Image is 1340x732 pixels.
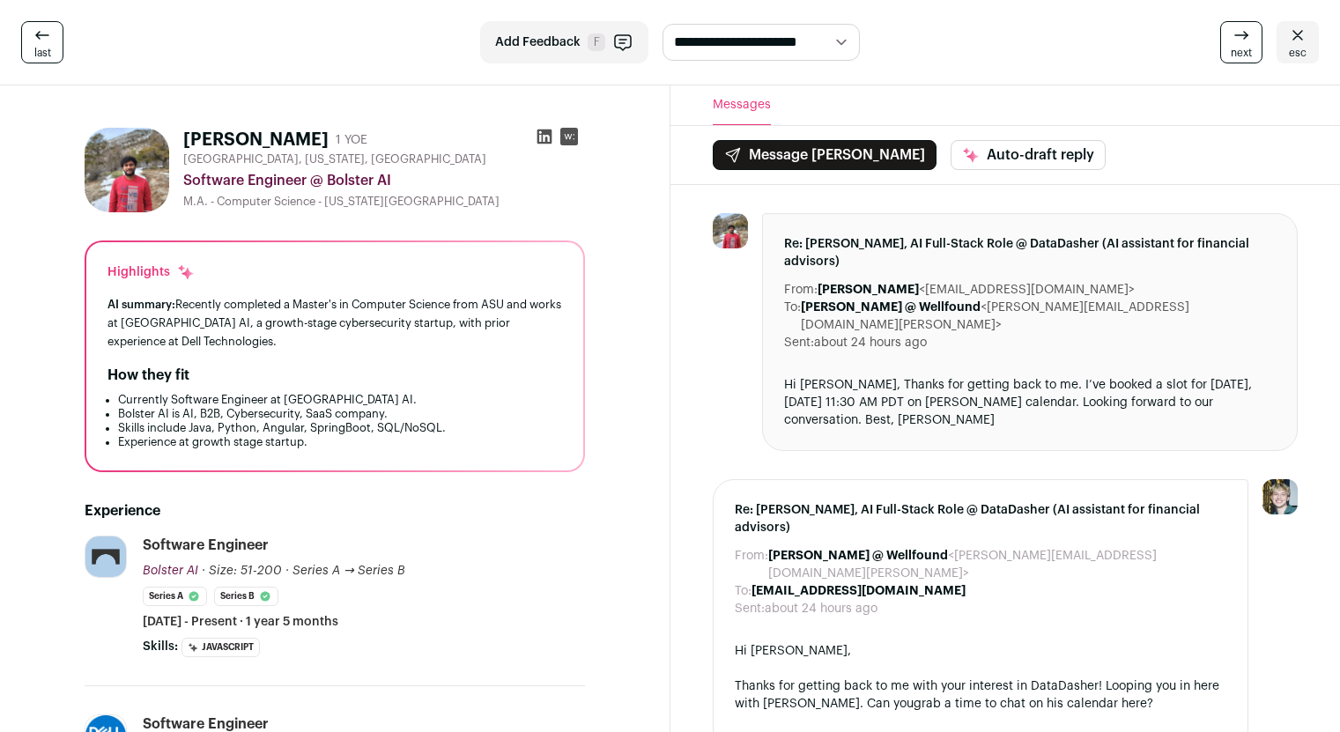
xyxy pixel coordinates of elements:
[951,140,1106,170] button: Auto-draft reply
[336,131,367,149] div: 1 YOE
[183,152,486,166] span: [GEOGRAPHIC_DATA], [US_STATE], [GEOGRAPHIC_DATA]
[1220,21,1262,63] a: next
[183,195,585,209] div: M.A. - Computer Science - [US_STATE][GEOGRAPHIC_DATA]
[107,365,189,386] h2: How they fit
[784,281,818,299] dt: From:
[292,565,405,577] span: Series A → Series B
[214,587,278,606] li: Series B
[735,600,765,617] dt: Sent:
[768,550,948,562] b: [PERSON_NAME] @ Wellfound
[784,334,814,351] dt: Sent:
[118,407,562,421] li: Bolster AI is AI, B2B, Cybersecurity, SaaS company.
[765,600,877,617] dd: about 24 hours ago
[107,295,562,351] div: Recently completed a Master's in Computer Science from ASU and works at [GEOGRAPHIC_DATA] AI, a g...
[801,299,1277,334] dd: <[PERSON_NAME][EMAIL_ADDRESS][DOMAIN_NAME][PERSON_NAME]>
[1231,46,1252,60] span: next
[713,85,771,125] button: Messages
[143,565,198,577] span: Bolster AI
[107,299,175,310] span: AI summary:
[818,281,1135,299] dd: <[EMAIL_ADDRESS][DOMAIN_NAME]>
[118,421,562,435] li: Skills include Java, Python, Angular, SpringBoot, SQL/NoSQL.
[713,140,937,170] button: Message [PERSON_NAME]
[801,301,981,314] b: [PERSON_NAME] @ Wellfound
[914,698,1147,710] a: grab a time to chat on his calendar here
[735,582,751,600] dt: To:
[107,263,195,281] div: Highlights
[181,638,260,657] li: JavaScript
[735,547,768,582] dt: From:
[183,128,329,152] h1: [PERSON_NAME]
[784,235,1277,270] span: Re: [PERSON_NAME], AI Full-Stack Role @ DataDasher (AI assistant for financial advisors)
[143,587,207,606] li: Series A
[85,536,126,577] img: a34b766a7a66443f04b9469a66e3924c2a74cb1f074017a6da6a597b3503f4cf.jpg
[713,213,748,248] img: 8d8027880bfd9404d3a345698c33ded3614dd4746a1d9cae9e9cc5160a0d91e8.jpg
[1262,479,1298,514] img: 6494470-medium_jpg
[183,170,585,191] div: Software Engineer @ Bolster AI
[751,585,966,597] b: [EMAIL_ADDRESS][DOMAIN_NAME]
[814,334,927,351] dd: about 24 hours ago
[202,565,282,577] span: · Size: 51-200
[34,46,51,60] span: last
[118,393,562,407] li: Currently Software Engineer at [GEOGRAPHIC_DATA] AI.
[735,677,1227,713] div: Thanks for getting back to me with your interest in DataDasher! Looping you in here with [PERSON_...
[735,501,1227,536] span: Re: [PERSON_NAME], AI Full-Stack Role @ DataDasher (AI assistant for financial advisors)
[1289,46,1307,60] span: esc
[588,33,605,51] span: F
[480,21,648,63] button: Add Feedback F
[118,435,562,449] li: Experience at growth stage startup.
[143,613,338,631] span: [DATE] - Present · 1 year 5 months
[143,638,178,655] span: Skills:
[818,284,919,296] b: [PERSON_NAME]
[784,299,801,334] dt: To:
[784,376,1277,429] div: Hi [PERSON_NAME], Thanks for getting back to me. I’ve booked a slot for [DATE], [DATE] 11:30 AM P...
[768,547,1227,582] dd: <[PERSON_NAME][EMAIL_ADDRESS][DOMAIN_NAME][PERSON_NAME]>
[1277,21,1319,63] a: esc
[143,536,269,555] div: Software Engineer
[735,642,1227,660] div: Hi [PERSON_NAME],
[85,500,585,521] h2: Experience
[495,33,581,51] span: Add Feedback
[85,128,169,212] img: 8d8027880bfd9404d3a345698c33ded3614dd4746a1d9cae9e9cc5160a0d91e8.jpg
[21,21,63,63] a: last
[285,562,289,580] span: ·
